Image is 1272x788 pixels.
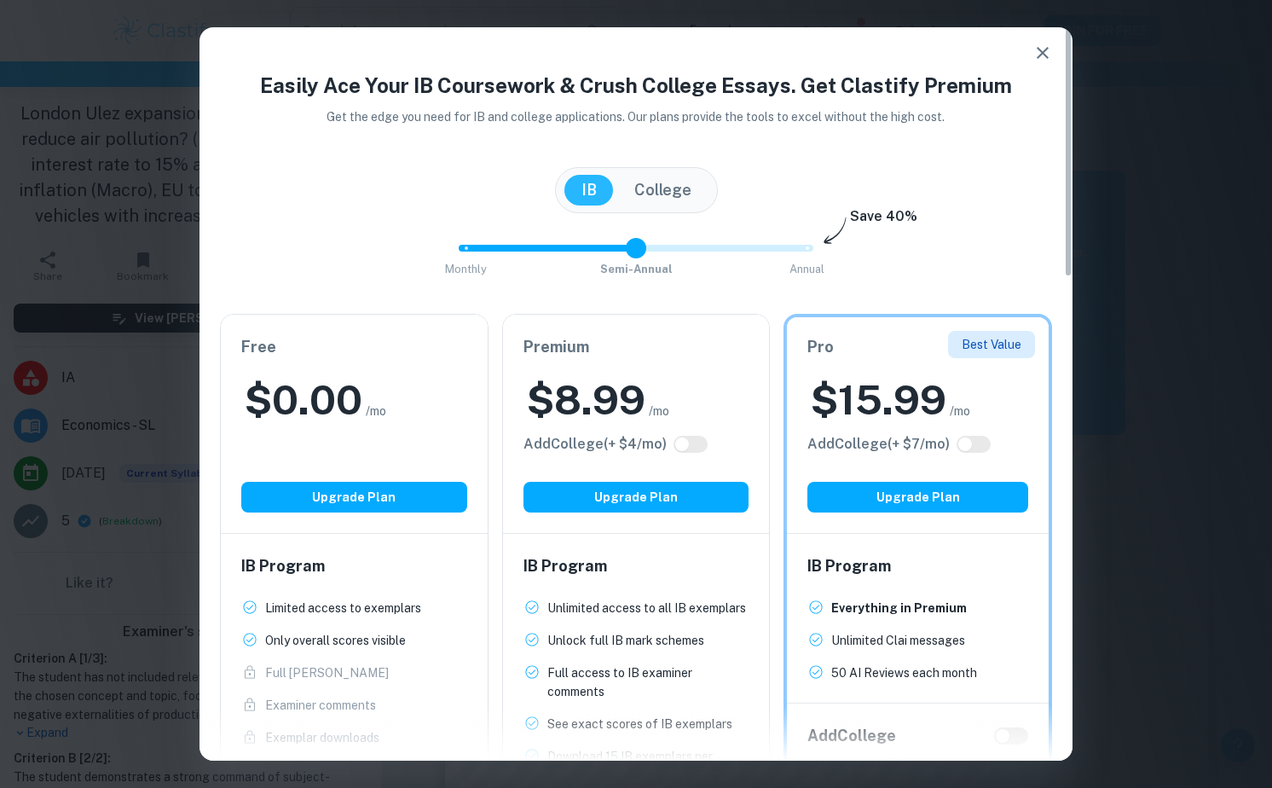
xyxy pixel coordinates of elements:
[241,482,467,513] button: Upgrade Plan
[366,402,386,420] span: /mo
[564,175,614,206] button: IB
[962,335,1021,354] p: Best Value
[617,175,708,206] button: College
[523,335,749,359] h6: Premium
[824,217,847,246] img: subscription-arrow.svg
[523,482,749,513] button: Upgrade Plan
[807,554,1028,578] h6: IB Program
[523,554,749,578] h6: IB Program
[523,434,667,455] h6: Click to see all the additional College features.
[831,599,967,617] p: Everything in Premium
[850,206,917,235] h6: Save 40%
[811,373,946,427] h2: $ 15.99
[241,554,467,578] h6: IB Program
[265,631,406,650] p: Only overall scores visible
[831,663,977,682] p: 50 AI Reviews each month
[265,663,389,682] p: Full [PERSON_NAME]
[789,263,824,275] span: Annual
[220,70,1052,101] h4: Easily Ace Your IB Coursework & Crush College Essays. Get Clastify Premium
[547,631,704,650] p: Unlock full IB mark schemes
[527,373,645,427] h2: $ 8.99
[547,663,749,701] p: Full access to IB examiner comments
[807,434,950,455] h6: Click to see all the additional College features.
[807,482,1028,513] button: Upgrade Plan
[445,263,487,275] span: Monthly
[304,107,969,126] p: Get the edge you need for IB and college applications. Our plans provide the tools to excel witho...
[649,402,669,420] span: /mo
[547,599,746,617] p: Unlimited access to all IB exemplars
[831,631,965,650] p: Unlimited Clai messages
[950,402,970,420] span: /mo
[807,335,1028,359] h6: Pro
[245,373,362,427] h2: $ 0.00
[241,335,467,359] h6: Free
[265,696,376,715] p: Examiner comments
[265,599,421,617] p: Limited access to exemplars
[600,263,673,275] span: Semi-Annual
